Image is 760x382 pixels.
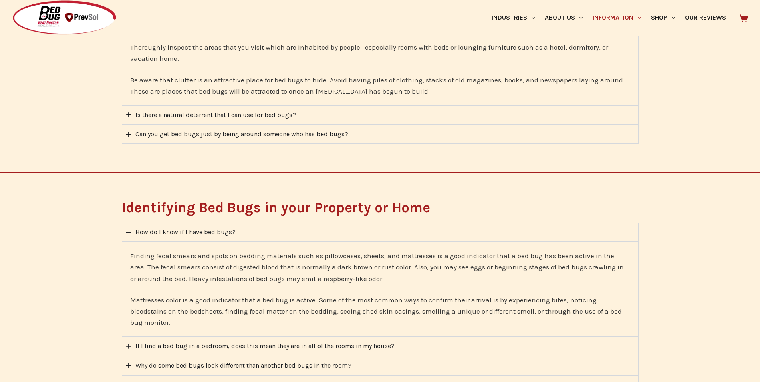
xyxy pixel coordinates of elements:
[135,227,236,237] div: How do I know if I have bed bugs?
[122,336,639,356] summary: If I find a bed bug in a bedroom, does this mean they are in all of the rooms in my house?
[135,129,348,139] div: Can you get bed bugs just by being around someone who has bed bugs?
[130,296,622,326] span: Mattresses color is a good indicator that a bed bug is active. Some of the most common ways to co...
[135,360,351,371] div: Why do some bed bugs look different than another bed bugs in the room?
[122,356,639,375] summary: Why do some bed bugs look different than another bed bugs in the room?
[130,43,608,62] span: Thoroughly inspect the areas that you visit which are inhabited by people –especially rooms with ...
[122,201,639,215] h2: Identifying Bed Bugs in your Property or Home
[130,252,624,282] span: Finding fecal smears and spots on bedding materials such as pillowcases, sheets, and mattresses i...
[135,110,296,120] div: Is there a natural deterrent that I can use for bed bugs?
[135,341,395,351] div: If I find a bed bug in a bedroom, does this mean they are in all of the rooms in my house?
[122,105,639,125] summary: Is there a natural deterrent that I can use for bed bugs?
[122,14,639,144] div: Accordion. Open links with Enter or Space, close with Escape, and navigate with Arrow Keys
[6,3,30,27] button: Open LiveChat chat widget
[122,223,639,242] summary: How do I know if I have bed bugs?
[130,76,625,95] span: Be aware that clutter is an attractive place for bed bugs to hide. Avoid having piles of clothing...
[122,125,639,144] summary: Can you get bed bugs just by being around someone who has bed bugs?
